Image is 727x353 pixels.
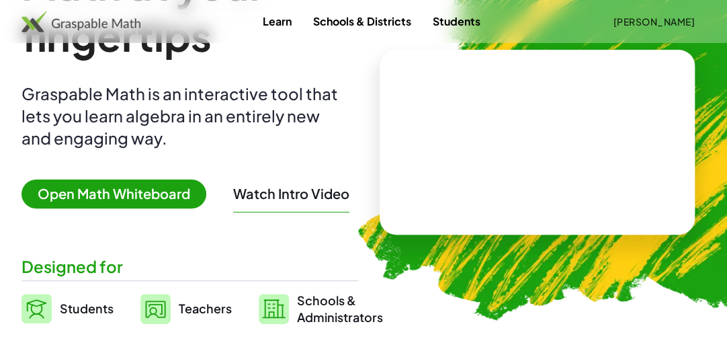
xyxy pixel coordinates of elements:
video: What is this? This is dynamic math notation. Dynamic math notation plays a central role in how Gr... [437,91,638,192]
button: [PERSON_NAME] [602,9,705,34]
a: Schools & Districts [302,9,421,34]
a: Students [421,9,490,34]
a: Schools &Administrators [259,292,383,325]
span: Teachers [179,301,232,316]
img: svg%3e [22,294,52,323]
a: Open Math Whiteboard [22,188,217,202]
span: [PERSON_NAME] [613,15,695,28]
div: Graspable Math is an interactive tool that lets you learn algebra in an entirely new and engaging... [22,83,344,149]
span: Schools & Administrators [297,292,383,325]
button: Watch Intro Video [233,185,349,202]
img: svg%3e [259,294,289,324]
a: Students [22,292,114,325]
div: Designed for [22,256,358,278]
span: Open Math Whiteboard [22,180,206,208]
a: Learn [251,9,302,34]
a: Teachers [140,292,232,325]
span: Students [60,301,114,316]
img: svg%3e [140,294,171,324]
